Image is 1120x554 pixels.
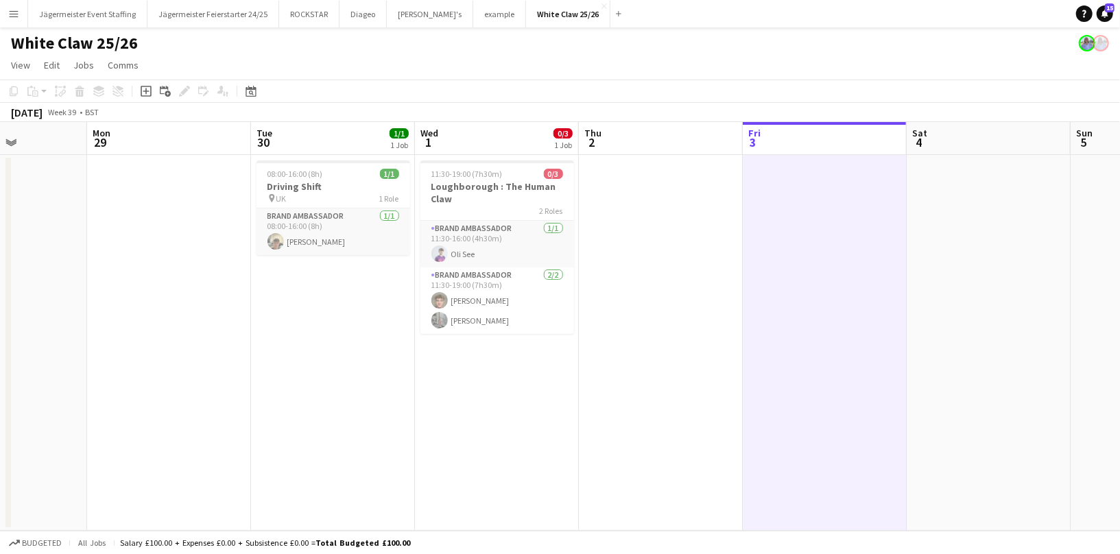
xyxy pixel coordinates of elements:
[746,134,761,150] span: 3
[315,538,410,548] span: Total Budgeted £100.00
[257,180,410,193] h3: Driving Shift
[11,59,30,71] span: View
[1079,35,1095,51] app-user-avatar: Lucy Hillier
[339,1,387,27] button: Diageo
[473,1,526,27] button: example
[102,56,144,74] a: Comms
[254,134,272,150] span: 30
[147,1,279,27] button: Jägermeister Feierstarter 24/25
[38,56,65,74] a: Edit
[420,221,574,267] app-card-role: Brand Ambassador1/111:30-16:00 (4h30m)Oli See
[1074,134,1093,150] span: 5
[267,169,323,179] span: 08:00-16:00 (8h)
[73,59,94,71] span: Jobs
[1105,3,1115,12] span: 15
[554,140,572,150] div: 1 Job
[11,106,43,119] div: [DATE]
[68,56,99,74] a: Jobs
[7,535,64,551] button: Budgeted
[85,107,99,117] div: BST
[390,128,409,138] span: 1/1
[582,134,601,150] span: 2
[553,128,573,138] span: 0/3
[5,56,36,74] a: View
[544,169,563,179] span: 0/3
[257,208,410,255] app-card-role: Brand Ambassador1/108:00-16:00 (8h)[PERSON_NAME]
[11,33,138,53] h1: White Claw 25/26
[912,127,927,139] span: Sat
[1076,127,1093,139] span: Sun
[380,169,399,179] span: 1/1
[431,169,503,179] span: 11:30-19:00 (7h30m)
[387,1,473,27] button: [PERSON_NAME]'s
[93,127,110,139] span: Mon
[418,134,438,150] span: 1
[1093,35,1109,51] app-user-avatar: Lucy Hillier
[420,127,438,139] span: Wed
[22,538,62,548] span: Budgeted
[44,59,60,71] span: Edit
[420,160,574,334] app-job-card: 11:30-19:00 (7h30m)0/3Loughborough : The Human Claw2 RolesBrand Ambassador1/111:30-16:00 (4h30m)O...
[276,193,287,204] span: UK
[526,1,610,27] button: White Claw 25/26
[420,180,574,205] h3: Loughborough : The Human Claw
[390,140,408,150] div: 1 Job
[279,1,339,27] button: ROCKSTAR
[748,127,761,139] span: Fri
[257,127,272,139] span: Tue
[910,134,927,150] span: 4
[379,193,399,204] span: 1 Role
[28,1,147,27] button: Jägermeister Event Staffing
[420,267,574,334] app-card-role: Brand Ambassador2/211:30-19:00 (7h30m)[PERSON_NAME][PERSON_NAME]
[257,160,410,255] app-job-card: 08:00-16:00 (8h)1/1Driving Shift UK1 RoleBrand Ambassador1/108:00-16:00 (8h)[PERSON_NAME]
[108,59,139,71] span: Comms
[540,206,563,216] span: 2 Roles
[120,538,410,548] div: Salary £100.00 + Expenses £0.00 + Subsistence £0.00 =
[584,127,601,139] span: Thu
[75,538,108,548] span: All jobs
[1097,5,1113,22] a: 15
[45,107,80,117] span: Week 39
[91,134,110,150] span: 29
